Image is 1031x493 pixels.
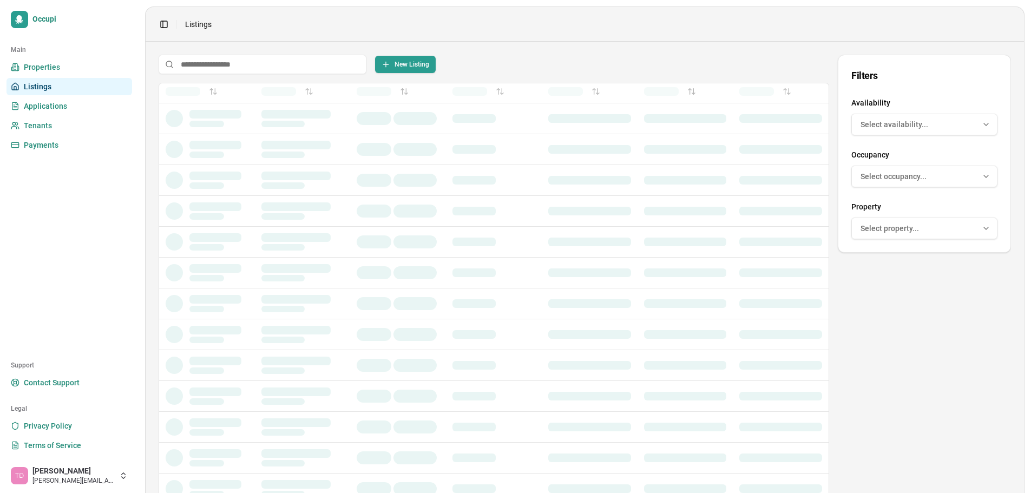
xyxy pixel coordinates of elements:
[6,136,132,154] a: Payments
[6,357,132,374] div: Support
[6,78,132,95] a: Listings
[6,437,132,454] a: Terms of Service
[851,98,890,107] label: Availability
[24,420,72,431] span: Privacy Policy
[32,466,115,476] span: [PERSON_NAME]
[24,81,51,92] span: Listings
[6,463,132,489] button: Trevor Day[PERSON_NAME][PERSON_NAME][EMAIL_ADDRESS][DOMAIN_NAME]
[861,171,927,182] span: Select occupancy...
[6,41,132,58] div: Main
[851,218,997,239] button: Multi-select: 0 of 0 options selected. Select property...
[24,440,81,451] span: Terms of Service
[24,101,67,111] span: Applications
[375,56,436,73] button: New Listing
[851,166,997,187] button: Multi-select: 0 of 2 options selected. Select occupancy...
[185,19,212,30] span: Listings
[851,150,889,159] label: Occupancy
[6,117,132,134] a: Tenants
[6,374,132,391] a: Contact Support
[24,120,52,131] span: Tenants
[6,58,132,76] a: Properties
[11,467,28,484] img: Trevor Day
[24,140,58,150] span: Payments
[6,97,132,115] a: Applications
[6,400,132,417] div: Legal
[24,377,80,388] span: Contact Support
[395,60,429,69] span: New Listing
[32,476,115,485] span: [PERSON_NAME][EMAIL_ADDRESS][DOMAIN_NAME]
[851,114,997,135] button: Multi-select: 0 of 2 options selected. Select availability...
[6,417,132,435] a: Privacy Policy
[861,223,919,234] span: Select property...
[185,19,212,30] nav: breadcrumb
[32,15,128,24] span: Occupi
[851,202,881,211] label: Property
[861,119,928,130] span: Select availability...
[851,68,997,83] div: Filters
[6,6,132,32] a: Occupi
[24,62,60,73] span: Properties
